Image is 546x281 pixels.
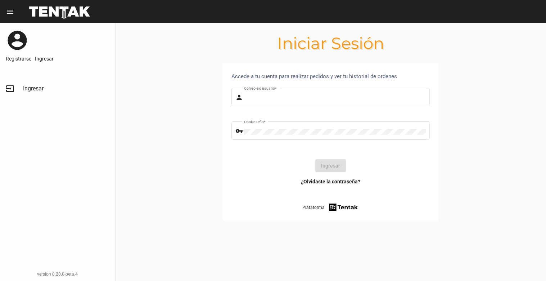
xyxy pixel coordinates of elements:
[315,159,346,172] button: Ingresar
[115,37,546,49] h1: Iniciar Sesión
[6,8,14,16] mat-icon: menu
[6,84,14,93] mat-icon: input
[6,29,29,52] mat-icon: account_circle
[301,178,360,185] a: ¿Olvidaste la contraseña?
[302,204,325,211] span: Plataforma
[235,93,244,102] mat-icon: person
[235,127,244,135] mat-icon: vpn_key
[328,202,359,212] img: tentak-firm.png
[23,85,44,92] span: Ingresar
[302,202,359,212] a: Plataforma
[231,72,430,81] div: Accede a tu cuenta para realizar pedidos y ver tu historial de ordenes
[6,55,109,62] a: Registrarse - Ingresar
[6,271,109,278] div: version 0.20.0-beta.4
